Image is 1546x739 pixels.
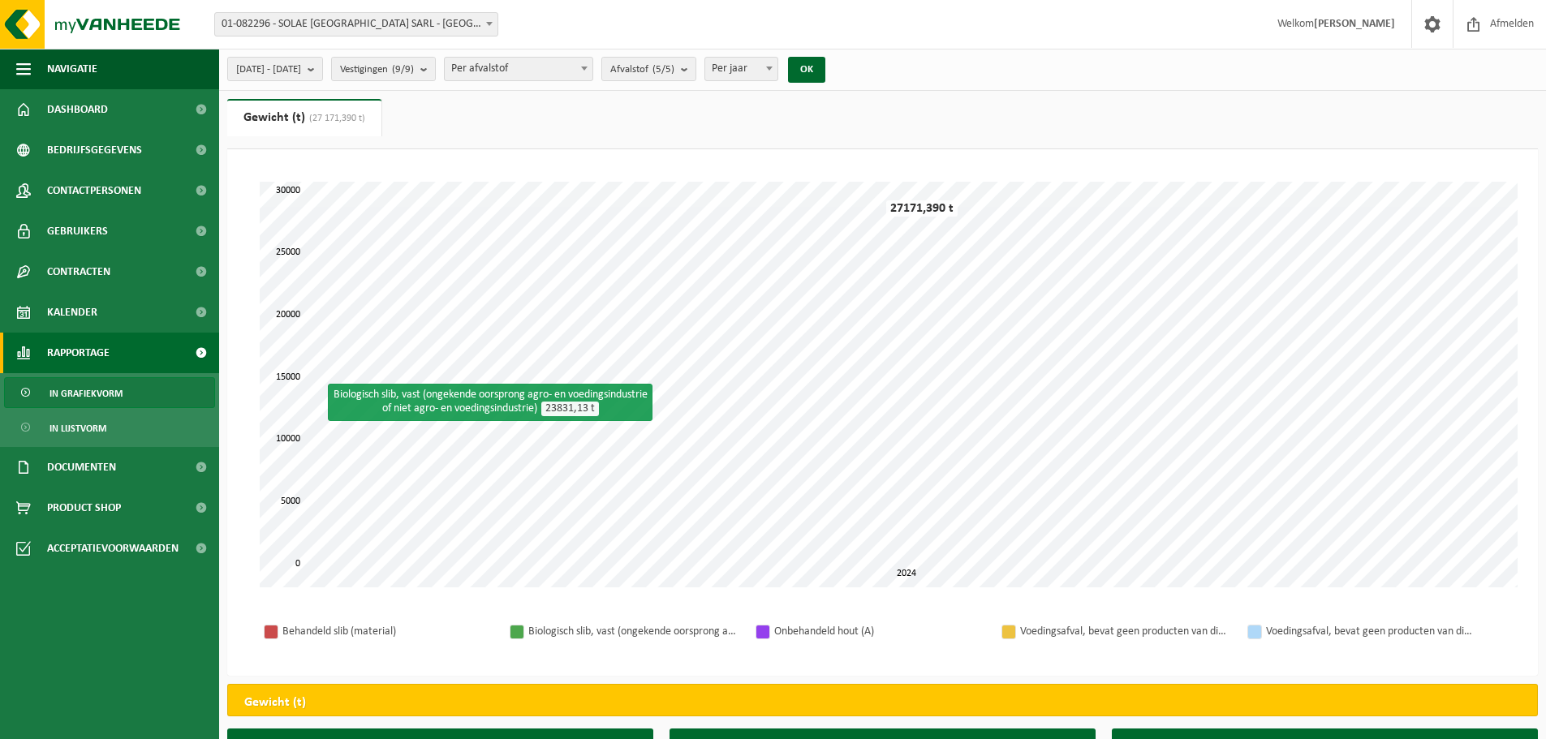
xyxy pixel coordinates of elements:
h2: Gewicht (t) [228,685,322,720]
span: Per jaar [704,57,778,81]
a: In grafiekvorm [4,377,215,408]
div: Onbehandeld hout (A) [774,621,985,642]
span: (27 171,390 t) [305,114,365,123]
span: [DATE] - [DATE] [236,58,301,82]
div: Behandeld slib (material) [282,621,493,642]
span: Navigatie [47,49,97,89]
span: Afvalstof [610,58,674,82]
span: 23831,13 t [541,402,599,416]
span: 01-082296 - SOLAE EUROPE SARL - LE GRAND-SACONNEX [215,13,497,36]
a: In lijstvorm [4,412,215,443]
button: OK [788,57,825,83]
div: Voedingsafval, bevat geen producten van dierlijke oorsprong, gemengde verpakking (exclusief glas) [1020,621,1231,642]
count: (9/9) [392,64,414,75]
span: Contactpersonen [47,170,141,211]
div: Biologisch slib, vast (ongekende oorsprong agro- en voedingsindustrie of niet agro- en voedingsin... [528,621,739,642]
span: Bedrijfsgegevens [47,130,142,170]
button: Afvalstof(5/5) [601,57,696,81]
span: Acceptatievoorwaarden [47,528,179,569]
span: Product Shop [47,488,121,528]
strong: [PERSON_NAME] [1314,18,1395,30]
span: Kalender [47,292,97,333]
span: Documenten [47,447,116,488]
div: 27171,390 t [886,200,958,217]
button: [DATE] - [DATE] [227,57,323,81]
span: In grafiekvorm [50,378,123,409]
span: Gebruikers [47,211,108,251]
button: Vestigingen(9/9) [331,57,436,81]
span: Contracten [47,251,110,292]
iframe: chat widget [8,703,271,739]
a: Gewicht (t) [227,99,381,136]
span: Rapportage [47,333,110,373]
div: Biologisch slib, vast (ongekende oorsprong agro- en voedingsindustrie of niet agro- en voedingsin... [328,384,652,421]
div: Voedingsafval, bevat geen producten van dierlijke oorsprong, onverpakt [1266,621,1477,642]
span: Per jaar [705,58,777,80]
count: (5/5) [652,64,674,75]
span: Per afvalstof [445,58,592,80]
span: Per afvalstof [444,57,593,81]
span: Vestigingen [340,58,414,82]
span: 01-082296 - SOLAE EUROPE SARL - LE GRAND-SACONNEX [214,12,498,37]
span: Dashboard [47,89,108,130]
span: In lijstvorm [50,413,106,444]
